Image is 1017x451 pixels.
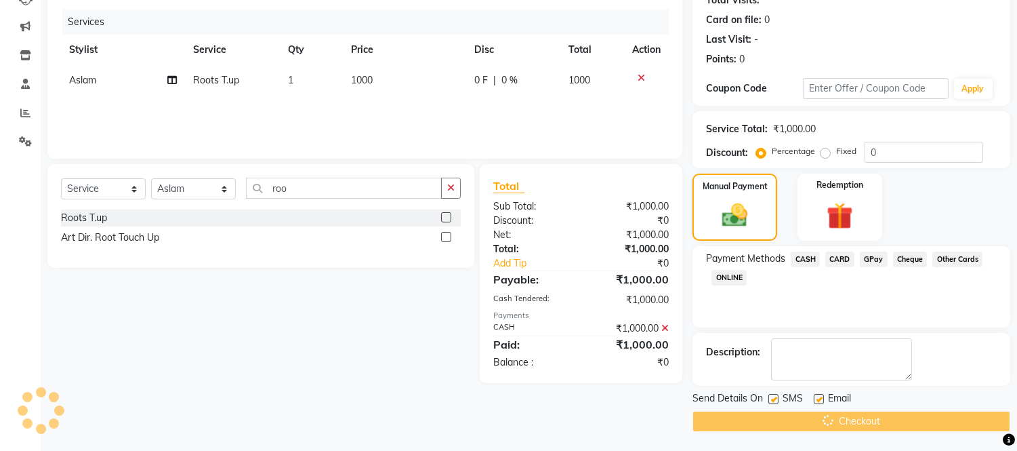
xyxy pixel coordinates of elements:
span: Roots T.up [193,74,239,86]
span: Total [493,179,524,193]
div: ₹1,000.00 [581,336,680,353]
img: _gift.svg [818,199,861,233]
div: ₹1,000.00 [581,199,680,214]
div: 0 [739,52,745,66]
span: 1000 [568,74,590,86]
div: Payable: [483,271,581,288]
span: | [493,73,496,87]
th: Disc [466,35,560,65]
div: Total: [483,242,581,256]
div: Balance : [483,355,581,370]
div: Roots T.up [61,211,107,225]
span: 0 F [474,73,488,87]
img: _cash.svg [714,201,755,230]
div: Payments [493,310,669,321]
div: ₹1,000.00 [581,293,680,307]
span: Cheque [893,252,928,267]
button: Apply [954,79,993,99]
span: GPay [860,252,888,267]
span: Aslam [69,74,96,86]
div: ₹1,000.00 [773,122,816,136]
div: ₹1,000.00 [581,321,680,336]
th: Price [343,35,466,65]
div: Art Dir. Root Touch Up [61,231,159,245]
th: Qty [280,35,343,65]
span: Payment Methods [706,252,785,266]
div: Services [62,9,679,35]
div: ₹0 [581,214,680,228]
div: Coupon Code [706,81,803,96]
span: Email [828,391,851,408]
label: Fixed [836,145,856,157]
span: Other Cards [932,252,982,267]
label: Redemption [816,179,863,191]
input: Enter Offer / Coupon Code [803,78,948,99]
div: Description: [706,345,760,359]
span: Send Details On [692,391,763,408]
div: Net: [483,228,581,242]
label: Percentage [772,145,815,157]
div: Points: [706,52,736,66]
div: Last Visit: [706,33,751,47]
div: - [754,33,758,47]
span: ONLINE [711,270,747,286]
div: ₹1,000.00 [581,242,680,256]
div: CASH [483,321,581,336]
th: Total [560,35,625,65]
div: Service Total: [706,122,768,136]
span: 0 % [501,73,518,87]
div: ₹0 [581,355,680,370]
div: Paid: [483,336,581,353]
div: Discount: [483,214,581,228]
input: Search or Scan [246,178,442,199]
label: Manual Payment [703,180,768,193]
div: ₹0 [598,256,680,271]
div: Cash Tendered: [483,293,581,307]
div: Discount: [706,146,748,160]
span: 1000 [351,74,373,86]
th: Stylist [61,35,185,65]
span: CASH [791,252,820,267]
div: ₹1,000.00 [581,271,680,288]
div: ₹1,000.00 [581,228,680,242]
div: Sub Total: [483,199,581,214]
a: Add Tip [483,256,598,271]
div: Card on file: [706,13,762,27]
span: CARD [825,252,854,267]
span: 1 [288,74,293,86]
div: 0 [764,13,770,27]
th: Service [185,35,280,65]
th: Action [624,35,669,65]
span: SMS [783,391,803,408]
